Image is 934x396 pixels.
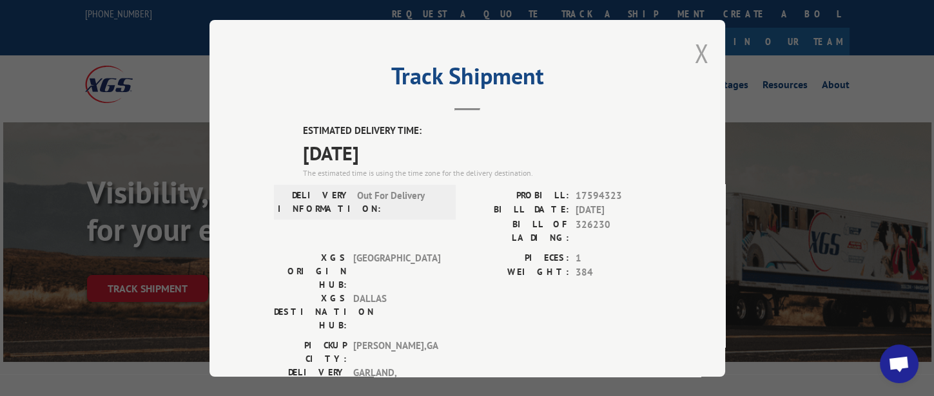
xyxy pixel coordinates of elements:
[274,365,347,394] label: DELIVERY CITY:
[880,344,919,383] a: Open chat
[353,365,440,394] span: GARLAND , [GEOGRAPHIC_DATA]
[695,36,709,70] button: Close modal
[274,291,347,332] label: XGS DESTINATION HUB:
[274,250,347,291] label: XGS ORIGIN HUB:
[353,338,440,365] span: [PERSON_NAME] , GA
[467,250,569,265] label: PIECES:
[274,67,661,91] h2: Track Shipment
[278,188,351,215] label: DELIVERY INFORMATION:
[467,203,569,218] label: BILL DATE:
[467,265,569,280] label: WEIGHT:
[303,124,661,138] label: ESTIMATED DELIVERY TIME:
[576,217,661,244] span: 326230
[353,291,440,332] span: DALLAS
[576,203,661,218] span: [DATE]
[576,188,661,203] span: 17594323
[303,138,661,167] span: [DATE]
[353,250,440,291] span: [GEOGRAPHIC_DATA]
[303,167,661,178] div: The estimated time is using the time zone for the delivery destination.
[467,217,569,244] label: BILL OF LADING:
[576,265,661,280] span: 384
[467,188,569,203] label: PROBILL:
[357,188,444,215] span: Out For Delivery
[274,338,347,365] label: PICKUP CITY:
[576,250,661,265] span: 1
